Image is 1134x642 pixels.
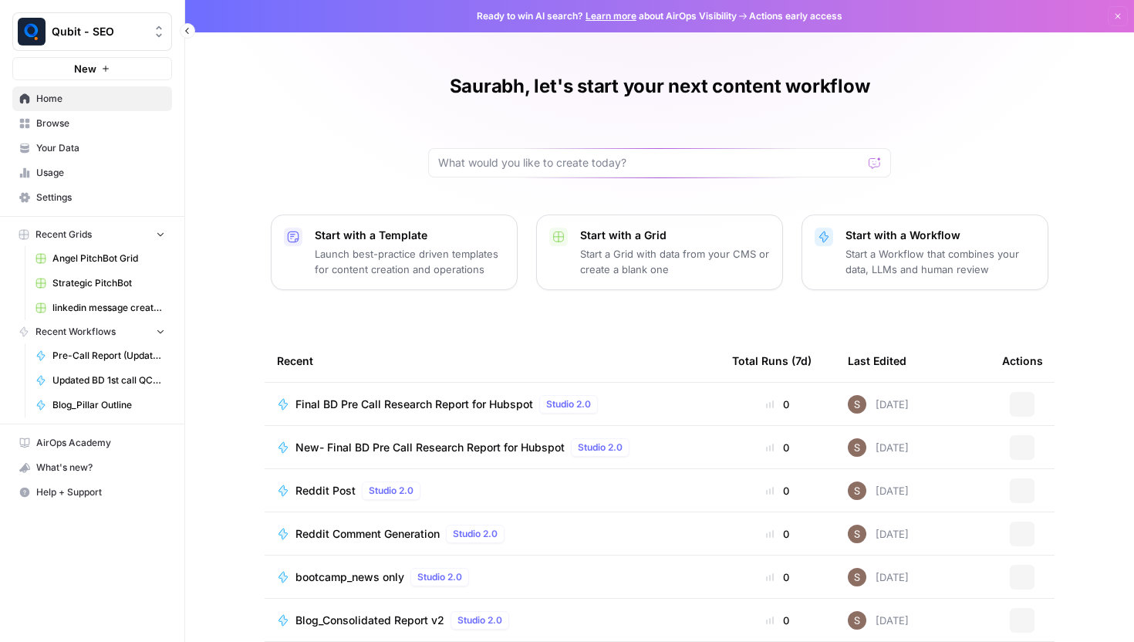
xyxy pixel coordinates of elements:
span: Usage [36,166,165,180]
img: r1t4d3bf2vn6qf7wuwurvsp061ux [848,438,866,457]
span: Final BD Pre Call Research Report for Hubspot [295,397,533,412]
a: bootcamp_news onlyStudio 2.0 [277,568,707,586]
a: AirOps Academy [12,431,172,455]
a: Strategic PitchBot [29,271,172,296]
a: Learn more [586,10,636,22]
span: New- Final BD Pre Call Research Report for Hubspot [295,440,565,455]
span: bootcamp_news only [295,569,404,585]
span: Recent Grids [35,228,92,242]
div: [DATE] [848,611,909,630]
span: Studio 2.0 [546,397,591,411]
span: linkedin message creator [PERSON_NAME] [52,301,165,315]
a: Final BD Pre Call Research Report for HubspotStudio 2.0 [277,395,707,414]
img: r1t4d3bf2vn6qf7wuwurvsp061ux [848,525,866,543]
input: What would you like to create today? [438,155,862,171]
span: Settings [36,191,165,204]
a: Browse [12,111,172,136]
div: [DATE] [848,395,909,414]
img: r1t4d3bf2vn6qf7wuwurvsp061ux [848,568,866,586]
div: Total Runs (7d) [732,340,812,382]
div: [DATE] [848,568,909,586]
button: Recent Grids [12,223,172,246]
p: Launch best-practice driven templates for content creation and operations [315,246,505,277]
span: Studio 2.0 [578,441,623,454]
span: Strategic PitchBot [52,276,165,290]
p: Start with a Template [315,228,505,243]
span: Angel PitchBot Grid [52,252,165,265]
span: Your Data [36,141,165,155]
button: Start with a TemplateLaunch best-practice driven templates for content creation and operations [271,215,518,290]
div: 0 [732,526,823,542]
a: Home [12,86,172,111]
a: Pre-Call Report (Updated) 3 [29,343,172,368]
a: Reddit Comment GenerationStudio 2.0 [277,525,707,543]
img: Qubit - SEO Logo [18,18,46,46]
div: [DATE] [848,438,909,457]
div: Actions [1002,340,1043,382]
button: Start with a WorkflowStart a Workflow that combines your data, LLMs and human review [802,215,1048,290]
span: Blog_Pillar Outline [52,398,165,412]
span: Recent Workflows [35,325,116,339]
a: Blog_Consolidated Report v2Studio 2.0 [277,611,707,630]
div: 0 [732,483,823,498]
a: Reddit PostStudio 2.0 [277,481,707,500]
div: Last Edited [848,340,906,382]
a: Angel PitchBot Grid [29,246,172,271]
a: Updated BD 1st call QC- Latest [29,368,172,393]
button: Help + Support [12,480,172,505]
a: Your Data [12,136,172,160]
span: Help + Support [36,485,165,499]
img: r1t4d3bf2vn6qf7wuwurvsp061ux [848,481,866,500]
button: What's new? [12,455,172,480]
p: Start a Grid with data from your CMS or create a blank one [580,246,770,277]
p: Start a Workflow that combines your data, LLMs and human review [845,246,1035,277]
span: Ready to win AI search? about AirOps Visibility [477,9,737,23]
span: Updated BD 1st call QC- Latest [52,373,165,387]
button: Recent Workflows [12,320,172,343]
div: 0 [732,569,823,585]
span: Pre-Call Report (Updated) 3 [52,349,165,363]
span: Qubit - SEO [52,24,145,39]
div: [DATE] [848,525,909,543]
img: r1t4d3bf2vn6qf7wuwurvsp061ux [848,611,866,630]
div: 0 [732,613,823,628]
button: New [12,57,172,80]
span: Home [36,92,165,106]
span: Studio 2.0 [453,527,498,541]
span: Studio 2.0 [457,613,502,627]
button: Start with a GridStart a Grid with data from your CMS or create a blank one [536,215,783,290]
a: Settings [12,185,172,210]
div: What's new? [13,456,171,479]
a: linkedin message creator [PERSON_NAME] [29,296,172,320]
img: r1t4d3bf2vn6qf7wuwurvsp061ux [848,395,866,414]
div: 0 [732,397,823,412]
h1: Saurabh, let's start your next content workflow [450,74,870,99]
span: Studio 2.0 [369,484,413,498]
span: Reddit Comment Generation [295,526,440,542]
a: Blog_Pillar Outline [29,393,172,417]
span: New [74,61,96,76]
span: Reddit Post [295,483,356,498]
div: [DATE] [848,481,909,500]
span: Browse [36,117,165,130]
span: Actions early access [749,9,842,23]
button: Workspace: Qubit - SEO [12,12,172,51]
p: Start with a Grid [580,228,770,243]
span: AirOps Academy [36,436,165,450]
div: 0 [732,440,823,455]
a: New- Final BD Pre Call Research Report for HubspotStudio 2.0 [277,438,707,457]
div: Recent [277,340,707,382]
p: Start with a Workflow [845,228,1035,243]
span: Blog_Consolidated Report v2 [295,613,444,628]
a: Usage [12,160,172,185]
span: Studio 2.0 [417,570,462,584]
